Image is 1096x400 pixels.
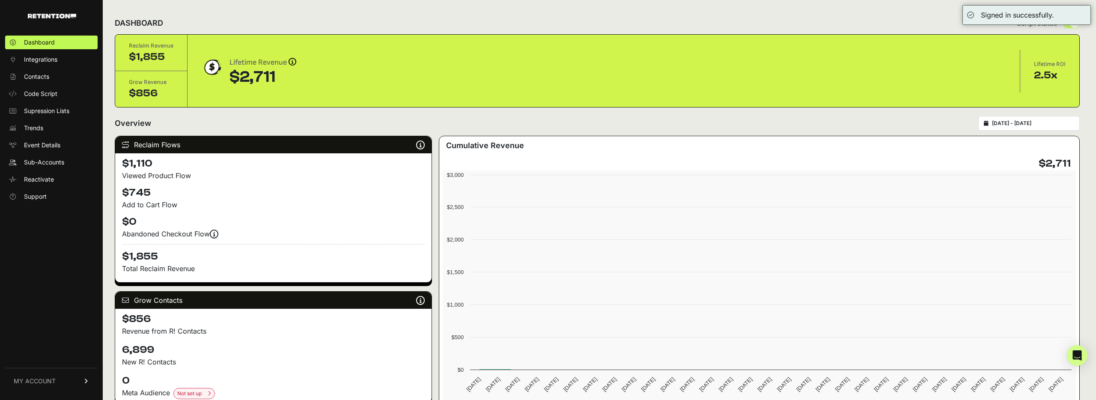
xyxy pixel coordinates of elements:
[122,186,425,200] h4: $745
[5,368,98,394] a: MY ACCOUNT
[14,377,56,385] span: MY ACCOUNT
[129,87,173,100] div: $856
[601,376,617,393] text: [DATE]
[1039,157,1071,170] h4: $2,711
[24,107,69,115] span: Supression Lists
[1028,376,1045,393] text: [DATE]
[229,69,296,86] div: $2,711
[447,269,464,275] text: $1,500
[892,376,908,393] text: [DATE]
[24,55,57,64] span: Integrations
[1034,69,1066,82] div: 2.5x
[24,38,55,47] span: Dashboard
[5,121,98,135] a: Trends
[115,136,432,153] div: Reclaim Flows
[620,376,637,393] text: [DATE]
[5,104,98,118] a: Supression Lists
[5,155,98,169] a: Sub-Accounts
[447,236,464,243] text: $2,000
[24,72,49,81] span: Contacts
[122,229,425,239] div: Abandoned Checkout Flow
[5,87,98,101] a: Code Script
[5,173,98,186] a: Reactivate
[24,158,64,167] span: Sub-Accounts
[5,70,98,84] a: Contacts
[814,376,831,393] text: [DATE]
[981,10,1054,20] div: Signed in successfully.
[115,17,163,29] h2: DASHBOARD
[659,376,676,393] text: [DATE]
[717,376,734,393] text: [DATE]
[542,376,559,393] text: [DATE]
[122,157,425,170] h4: $1,110
[447,172,464,178] text: $3,000
[834,376,850,393] text: [DATE]
[775,376,792,393] text: [DATE]
[446,140,524,152] h3: Cumulative Revenue
[504,376,521,393] text: [DATE]
[484,376,501,393] text: [DATE]
[129,50,173,64] div: $1,855
[122,244,425,263] h4: $1,855
[24,141,60,149] span: Event Details
[122,312,425,326] h4: $856
[122,326,425,336] p: Revenue from R! Contacts
[122,343,425,357] h4: 6,899
[679,376,695,393] text: [DATE]
[28,14,76,18] img: Retention.com
[24,124,43,132] span: Trends
[24,175,54,184] span: Reactivate
[581,376,598,393] text: [DATE]
[523,376,540,393] text: [DATE]
[737,376,753,393] text: [DATE]
[698,376,715,393] text: [DATE]
[795,376,812,393] text: [DATE]
[115,117,151,129] h2: Overview
[5,190,98,203] a: Support
[122,200,425,210] div: Add to Cart Flow
[115,292,432,309] div: Grow Contacts
[122,388,425,399] div: Meta Audience
[229,57,296,69] div: Lifetime Revenue
[5,36,98,49] a: Dashboard
[129,42,173,50] div: Reclaim Revenue
[989,376,1006,393] text: [DATE]
[5,138,98,152] a: Event Details
[122,263,425,274] p: Total Reclaim Revenue
[465,376,482,393] text: [DATE]
[640,376,656,393] text: [DATE]
[447,204,464,210] text: $2,500
[457,367,463,373] text: $0
[562,376,579,393] text: [DATE]
[1067,345,1087,366] div: Open Intercom Messenger
[201,57,223,78] img: dollar-coin-05c43ed7efb7bc0c12610022525b4bbbb207c7efeef5aecc26f025e68dcafac9.png
[1047,376,1064,393] text: [DATE]
[122,357,425,367] p: New R! Contacts
[447,301,464,308] text: $1,000
[24,192,47,201] span: Support
[970,376,986,393] text: [DATE]
[451,334,463,340] text: $500
[122,374,425,388] h4: 0
[5,53,98,66] a: Integrations
[950,376,967,393] text: [DATE]
[122,215,425,229] h4: $0
[122,170,425,181] div: Viewed Product Flow
[1008,376,1025,393] text: [DATE]
[756,376,773,393] text: [DATE]
[853,376,870,393] text: [DATE]
[24,90,57,98] span: Code Script
[931,376,947,393] text: [DATE]
[911,376,928,393] text: [DATE]
[129,78,173,87] div: Grow Revenue
[1034,60,1066,69] div: Lifetime ROI
[873,376,889,393] text: [DATE]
